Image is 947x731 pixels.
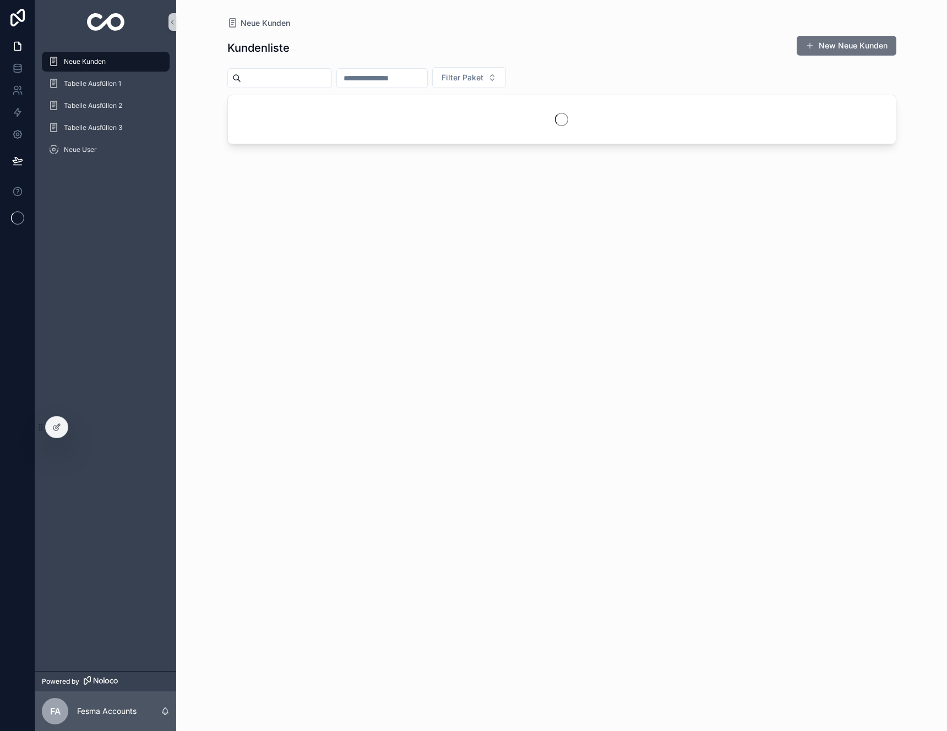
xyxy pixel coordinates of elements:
[241,18,290,29] span: Neue Kunden
[442,72,483,83] span: Filter Paket
[87,13,125,31] img: App logo
[35,44,176,174] div: scrollable content
[64,101,122,110] span: Tabelle Ausfüllen 2
[227,40,290,56] h1: Kundenliste
[77,706,137,717] p: Fesma Accounts
[42,677,79,686] span: Powered by
[42,74,170,94] a: Tabelle Ausfüllen 1
[42,118,170,138] a: Tabelle Ausfüllen 3
[42,52,170,72] a: Neue Kunden
[227,18,290,29] a: Neue Kunden
[35,671,176,691] a: Powered by
[432,67,506,88] button: Select Button
[42,96,170,116] a: Tabelle Ausfüllen 2
[64,145,97,154] span: Neue User
[42,140,170,160] a: Neue User
[64,57,106,66] span: Neue Kunden
[64,79,121,88] span: Tabelle Ausfüllen 1
[797,36,896,56] button: New Neue Kunden
[50,705,61,718] span: FA
[64,123,122,132] span: Tabelle Ausfüllen 3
